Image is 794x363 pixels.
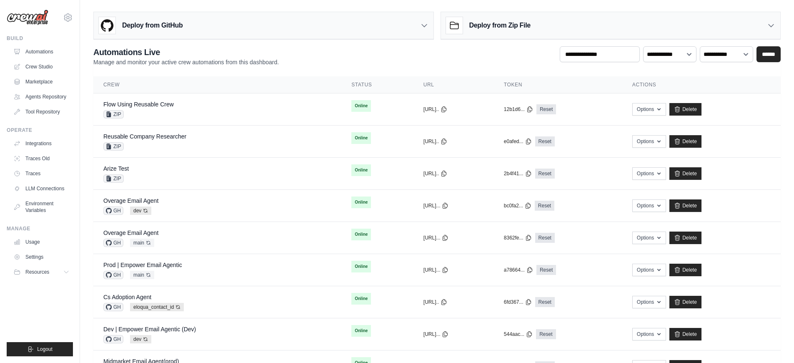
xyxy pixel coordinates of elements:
[669,103,701,116] a: Delete
[10,60,73,73] a: Crew Studio
[535,169,555,179] a: Reset
[103,335,123,343] span: GH
[536,104,556,114] a: Reset
[632,328,666,340] button: Options
[494,76,622,93] th: Token
[535,233,555,243] a: Reset
[504,331,533,338] button: 544aac...
[10,90,73,103] a: Agents Repository
[10,105,73,118] a: Tool Repository
[351,100,371,112] span: Online
[669,167,701,180] a: Delete
[669,199,701,212] a: Delete
[10,265,73,279] button: Resources
[504,138,532,145] button: e0afed...
[103,326,196,333] a: Dev | Empower Email Agentic (Dev)
[103,174,124,183] span: ZIP
[130,271,154,279] span: main
[130,303,184,311] span: eloqua_contact_id
[10,45,73,58] a: Automations
[10,235,73,249] a: Usage
[632,103,666,116] button: Options
[10,250,73,264] a: Settings
[10,137,73,150] a: Integrations
[7,342,73,356] button: Logout
[669,296,701,308] a: Delete
[103,165,129,172] a: Arize Test
[10,152,73,165] a: Traces Old
[103,294,151,300] a: Cs Adoption Agent
[10,197,73,217] a: Environment Variables
[669,328,701,340] a: Delete
[99,17,115,34] img: GitHub Logo
[504,267,533,273] button: a78664...
[10,75,73,88] a: Marketplace
[7,10,48,25] img: Logo
[504,234,532,241] button: 8362fe...
[351,132,371,144] span: Online
[103,133,186,140] a: Reusable Company Researcher
[103,303,123,311] span: GH
[103,197,158,204] a: Overage Email Agent
[103,229,158,236] a: Overage Email Agent
[7,127,73,134] div: Operate
[103,110,124,118] span: ZIP
[130,239,154,247] span: main
[130,207,151,215] span: dev
[632,296,666,308] button: Options
[10,182,73,195] a: LLM Connections
[103,142,124,151] span: ZIP
[536,265,556,275] a: Reset
[632,199,666,212] button: Options
[10,167,73,180] a: Traces
[103,271,123,279] span: GH
[93,76,341,93] th: Crew
[7,35,73,42] div: Build
[37,346,53,353] span: Logout
[103,207,123,215] span: GH
[536,329,556,339] a: Reset
[103,239,123,247] span: GH
[632,232,666,244] button: Options
[632,264,666,276] button: Options
[25,269,49,275] span: Resources
[103,101,174,108] a: Flow Using Reusable Crew
[351,261,371,272] span: Online
[122,20,183,30] h3: Deploy from GitHub
[103,262,182,268] a: Prod | Empower Email Agentic
[504,299,532,305] button: 6fd367...
[351,325,371,337] span: Online
[351,164,371,176] span: Online
[504,202,531,209] button: bc0fa2...
[351,293,371,305] span: Online
[669,232,701,244] a: Delete
[130,335,151,343] span: dev
[632,135,666,148] button: Options
[93,46,279,58] h2: Automations Live
[504,170,532,177] button: 2b4f41...
[351,197,371,208] span: Online
[535,297,555,307] a: Reset
[632,167,666,180] button: Options
[413,76,494,93] th: URL
[504,106,533,113] button: 12b1d6...
[669,264,701,276] a: Delete
[351,229,371,240] span: Online
[7,225,73,232] div: Manage
[535,136,555,146] a: Reset
[469,20,531,30] h3: Deploy from Zip File
[341,76,413,93] th: Status
[669,135,701,148] a: Delete
[622,76,781,93] th: Actions
[93,58,279,66] p: Manage and monitor your active crew automations from this dashboard.
[535,201,554,211] a: Reset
